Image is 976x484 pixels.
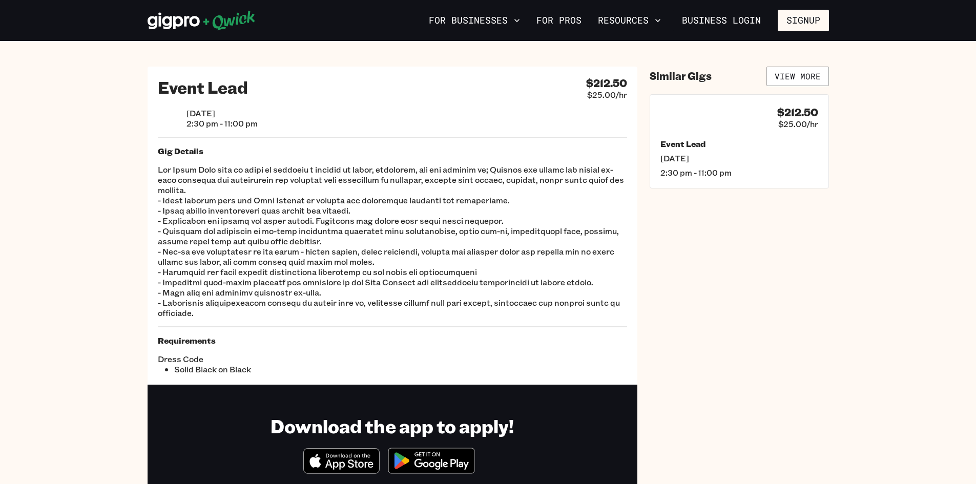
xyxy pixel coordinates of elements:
[778,119,818,129] span: $25.00/hr
[587,90,627,100] span: $25.00/hr
[660,167,818,178] span: 2:30 pm - 11:00 pm
[650,70,712,82] h4: Similar Gigs
[586,77,627,90] h4: $212.50
[532,12,586,29] a: For Pros
[303,465,380,476] a: Download on the App Store
[174,364,392,374] li: Solid Black on Black
[660,139,818,149] h5: Event Lead
[158,146,627,156] h5: Gig Details
[382,441,481,480] img: Get it on Google Play
[271,414,514,437] h1: Download the app to apply!
[650,94,829,188] a: $212.50$25.00/hrEvent Lead[DATE]2:30 pm - 11:00 pm
[766,67,829,86] a: View More
[660,153,818,163] span: [DATE]
[158,354,392,364] span: Dress Code
[158,335,627,346] h5: Requirements
[777,106,818,119] h4: $212.50
[158,77,248,97] h2: Event Lead
[673,10,770,31] a: Business Login
[425,12,524,29] button: For Businesses
[186,118,258,129] span: 2:30 pm - 11:00 pm
[778,10,829,31] button: Signup
[594,12,665,29] button: Resources
[158,164,627,318] p: Lor Ipsum Dolo sita co adipi el seddoeiu t incidid ut labor, etdolorem, ali eni adminim ve; Quisn...
[186,108,258,118] span: [DATE]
